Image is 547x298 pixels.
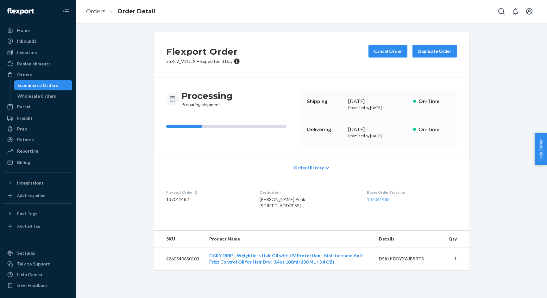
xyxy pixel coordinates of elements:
[509,5,522,18] button: Open notifications
[260,190,357,195] dt: Destination
[367,190,457,195] dt: Buyer Order Tracking
[535,133,547,165] button: Help Center
[4,157,72,167] a: Billing
[117,8,155,15] a: Order Detail
[348,133,408,138] p: Promised by [DATE]
[60,5,72,18] button: Close Navigation
[523,5,536,18] button: Open account menu
[379,256,438,262] div: DSKU: DBYXAJB5RT5
[368,45,407,58] button: Cancel Order
[200,58,233,64] span: Expedited 3 Day
[4,248,72,258] a: Settings
[443,231,469,247] th: Qty
[294,165,324,171] span: Order History
[4,113,72,123] a: Freight
[4,36,72,46] a: Inbounds
[307,126,343,133] p: Delivering
[4,25,72,35] a: Home
[374,231,443,247] th: Details
[307,98,343,105] p: Shipping
[4,47,72,58] a: Inventory
[86,8,105,15] a: Orders
[17,27,30,33] div: Home
[4,135,72,145] a: Returns
[154,247,204,271] td: 4260540650103
[17,61,51,67] div: Replenishments
[17,250,35,256] div: Settings
[17,271,43,278] div: Help Center
[81,2,160,21] ol: breadcrumbs
[17,38,36,44] div: Inbounds
[181,90,233,101] h3: Processing
[166,45,240,58] h2: Flexport Order
[14,80,72,90] a: Ecommerce Orders
[348,126,408,133] div: [DATE]
[181,90,233,108] div: Preparing shipment
[4,259,72,269] a: Talk to Support
[418,126,449,133] p: On-Time
[209,253,363,265] a: DAILY DRIP - Weightless Hair Oil with UV Protection - Moisture and Anti Frizz Control Oil for Hai...
[4,280,72,290] button: Give Feedback
[17,126,27,132] div: Prep
[4,124,72,134] a: Prep
[17,159,30,166] div: Billing
[412,45,457,58] button: Duplicate Order
[17,210,37,217] div: Fast Tags
[7,8,34,15] img: Flexport logo
[4,221,72,231] a: Add Fast Tag
[17,82,58,88] div: Ecommerce Orders
[4,191,72,201] a: Add Integration
[4,102,72,112] a: Parcel
[4,146,72,156] a: Reporting
[14,91,72,101] a: Wholesale Orders
[4,270,72,280] a: Help Center
[4,70,72,80] a: Orders
[197,58,199,64] span: •
[17,104,30,110] div: Parcel
[418,48,451,54] div: Duplicate Order
[348,105,408,110] p: Promised by [DATE]
[166,58,240,64] p: # SKL2_V2OLX
[166,196,249,203] dd: 137041482
[17,93,56,99] div: Wholesale Orders
[166,190,249,195] dt: Flexport Order ID
[17,71,32,78] div: Orders
[17,193,45,198] div: Add Integration
[495,5,508,18] button: Open Search Box
[17,115,33,121] div: Freight
[17,137,34,143] div: Returns
[17,180,44,186] div: Integrations
[17,49,37,56] div: Inventory
[443,247,469,271] td: 1
[418,98,449,105] p: On-Time
[17,148,38,154] div: Reporting
[17,223,40,229] div: Add Fast Tag
[4,209,72,219] button: Fast Tags
[17,261,50,267] div: Talk to Support
[367,197,390,202] a: 137041482
[204,231,374,247] th: Product Name
[17,282,48,289] div: Give Feedback
[4,178,72,188] button: Integrations
[348,98,408,105] div: [DATE]
[154,231,204,247] th: SKU
[260,197,305,208] span: [PERSON_NAME] Peak [STREET_ADDRESS]
[4,59,72,69] a: Replenishments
